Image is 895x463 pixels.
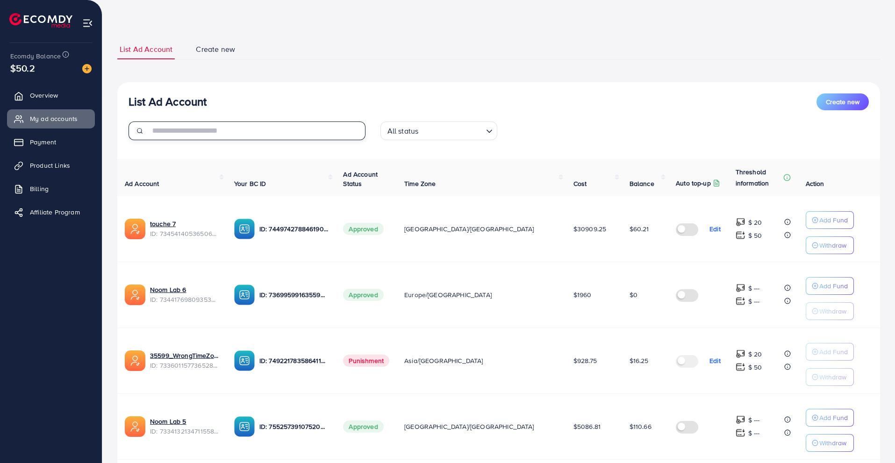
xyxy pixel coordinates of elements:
a: Payment [7,133,95,151]
a: Affiliate Program [7,203,95,221]
p: $ --- [748,427,760,439]
img: ic-ba-acc.ded83a64.svg [234,416,255,437]
p: $ 20 [748,349,762,360]
p: $ 50 [748,362,762,373]
span: [GEOGRAPHIC_DATA]/[GEOGRAPHIC_DATA] [404,422,534,431]
div: <span class='underline'>35599_WrongTimeZone</span></br>7336011577365282818 [150,351,219,370]
span: $0 [630,290,637,299]
a: Noom Lab 6 [150,285,186,294]
span: ID: 7345414053650628609 [150,229,219,238]
p: Withdraw [819,437,846,449]
span: Ad Account Status [343,170,378,188]
span: Punishment [343,355,389,367]
span: Europe/[GEOGRAPHIC_DATA] [404,290,492,299]
div: <span class='underline'>touche 7</span></br>7345414053650628609 [150,219,219,238]
input: Search for option [421,122,482,138]
img: ic-ba-acc.ded83a64.svg [234,285,255,305]
span: $60.21 [630,224,649,234]
p: $ --- [748,414,760,426]
img: top-up amount [736,283,745,293]
span: Overview [30,91,58,100]
img: ic-ba-acc.ded83a64.svg [234,350,255,371]
span: Cost [573,179,587,188]
span: $110.66 [630,422,652,431]
button: Withdraw [806,302,854,320]
span: Asia/[GEOGRAPHIC_DATA] [404,356,483,365]
span: $16.25 [630,356,649,365]
img: image [82,64,92,73]
img: top-up amount [736,230,745,240]
span: Time Zone [404,179,436,188]
p: Add Fund [819,346,848,357]
span: Action [806,179,824,188]
span: Create new [826,97,859,107]
span: Balance [630,179,654,188]
p: $ 20 [748,217,762,228]
button: Add Fund [806,277,854,295]
span: Billing [30,184,49,193]
span: My ad accounts [30,114,78,123]
img: ic-ads-acc.e4c84228.svg [125,416,145,437]
button: Withdraw [806,368,854,386]
a: Product Links [7,156,95,175]
img: top-up amount [736,362,745,372]
img: ic-ads-acc.e4c84228.svg [125,285,145,305]
p: Withdraw [819,306,846,317]
span: List Ad Account [120,44,172,55]
button: Withdraw [806,434,854,452]
span: $30909.25 [573,224,606,234]
p: Auto top-up [676,178,711,189]
span: ID: 7344176980935360513 [150,295,219,304]
p: $ 50 [748,230,762,241]
img: top-up amount [736,296,745,306]
p: Threshold information [736,166,781,189]
img: top-up amount [736,428,745,438]
img: ic-ba-acc.ded83a64.svg [234,219,255,239]
span: $50.2 [10,61,35,75]
iframe: Chat [855,421,888,456]
p: ID: 7552573910752002064 [259,421,329,432]
a: Billing [7,179,95,198]
a: Overview [7,86,95,105]
span: Payment [30,137,56,147]
span: [GEOGRAPHIC_DATA]/[GEOGRAPHIC_DATA] [404,224,534,234]
h3: List Ad Account [129,95,207,108]
img: ic-ads-acc.e4c84228.svg [125,219,145,239]
span: Create new [196,44,235,55]
span: Approved [343,289,383,301]
span: Approved [343,223,383,235]
div: <span class='underline'>Noom Lab 5</span></br>7334132134711558146 [150,417,219,436]
img: top-up amount [736,217,745,227]
div: <span class='underline'>Noom Lab 6</span></br>7344176980935360513 [150,285,219,304]
img: menu [82,18,93,28]
span: $1960 [573,290,592,299]
img: ic-ads-acc.e4c84228.svg [125,350,145,371]
span: Ecomdy Balance [10,51,61,61]
p: Edit [709,355,721,366]
p: ID: 7449742788461903889 [259,223,329,235]
span: ID: 7334132134711558146 [150,427,219,436]
span: ID: 7336011577365282818 [150,361,219,370]
span: Affiliate Program [30,207,80,217]
span: Approved [343,420,383,433]
p: $ --- [748,283,760,294]
button: Add Fund [806,343,854,361]
a: touche 7 [150,219,176,228]
a: 35599_WrongTimeZone [150,351,219,360]
button: Add Fund [806,409,854,427]
p: Add Fund [819,280,848,292]
span: $928.75 [573,356,597,365]
p: Add Fund [819,214,848,226]
p: ID: 7492217835864113153 [259,355,329,366]
p: ID: 7369959916355928081 [259,289,329,300]
img: logo [9,13,72,28]
button: Withdraw [806,236,854,254]
button: Create new [816,93,869,110]
p: Edit [709,223,721,235]
p: Withdraw [819,240,846,251]
img: top-up amount [736,349,745,359]
span: All status [386,124,421,138]
span: $5086.81 [573,422,601,431]
p: Add Fund [819,412,848,423]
